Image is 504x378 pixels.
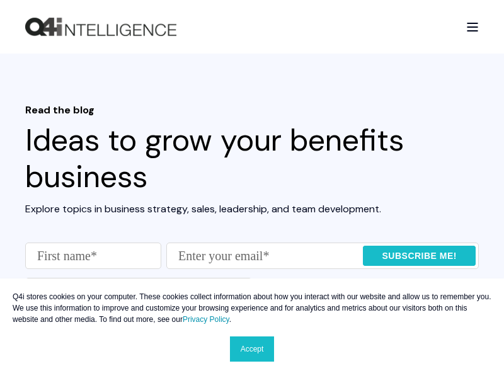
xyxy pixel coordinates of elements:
p: Q4i stores cookies on your computer. These cookies collect information about how you interact wit... [13,291,491,325]
input: First name* [25,243,161,269]
a: Back to Home [25,18,176,37]
a: Open Burger Menu [460,16,485,38]
input: Enter your email* [166,243,479,269]
a: Accept [230,336,275,362]
a: Privacy Policy [183,315,229,324]
h1: Ideas to grow your benefits business [25,104,479,195]
span: Read the blog [25,104,479,116]
img: Q4intelligence, LLC logo [25,18,176,37]
span: Explore topics in business strategy, sales, leadership, and team development. [25,202,381,215]
input: Subscribe me! [363,246,476,266]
